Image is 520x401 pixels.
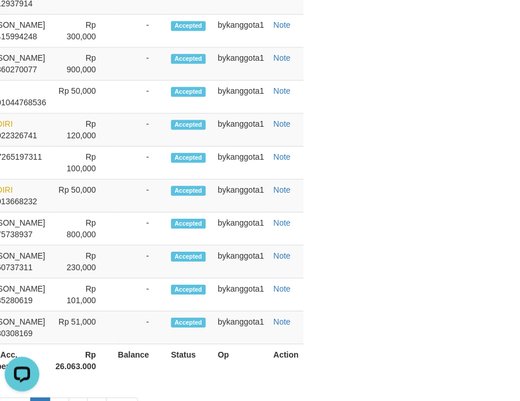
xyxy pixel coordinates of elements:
[171,252,206,262] span: Accepted
[273,152,291,161] a: Note
[50,47,113,80] td: Rp 900,000
[273,185,291,194] a: Note
[113,278,166,311] td: -
[50,146,113,179] td: Rp 100,000
[273,119,291,128] a: Note
[171,54,206,64] span: Accepted
[213,278,269,311] td: bykanggota1
[171,87,206,97] span: Accepted
[113,311,166,344] td: -
[171,21,206,31] span: Accepted
[171,186,206,196] span: Accepted
[113,179,166,212] td: -
[166,344,213,377] th: Status
[50,311,113,344] td: Rp 51,000
[50,212,113,245] td: Rp 800,000
[113,212,166,245] td: -
[213,212,269,245] td: bykanggota1
[273,86,291,95] a: Note
[273,284,291,293] a: Note
[171,153,206,163] span: Accepted
[50,179,113,212] td: Rp 50,000
[171,219,206,229] span: Accepted
[113,80,166,113] td: -
[273,317,291,326] a: Note
[50,344,113,377] th: Rp 26.063.000
[213,344,269,377] th: Op
[171,285,206,295] span: Accepted
[113,245,166,278] td: -
[113,47,166,80] td: -
[113,344,166,377] th: Balance
[213,311,269,344] td: bykanggota1
[50,80,113,113] td: Rp 50,000
[273,251,291,260] a: Note
[213,245,269,278] td: bykanggota1
[5,5,39,39] button: Open LiveChat chat widget
[213,146,269,179] td: bykanggota1
[50,14,113,47] td: Rp 300,000
[50,245,113,278] td: Rp 230,000
[171,318,206,328] span: Accepted
[113,146,166,179] td: -
[171,120,206,130] span: Accepted
[113,14,166,47] td: -
[273,53,291,62] a: Note
[213,179,269,212] td: bykanggota1
[213,14,269,47] td: bykanggota1
[269,344,303,377] th: Action
[113,113,166,146] td: -
[273,218,291,227] a: Note
[50,278,113,311] td: Rp 101,000
[213,47,269,80] td: bykanggota1
[273,20,291,30] a: Note
[213,113,269,146] td: bykanggota1
[213,80,269,113] td: bykanggota1
[50,113,113,146] td: Rp 120,000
